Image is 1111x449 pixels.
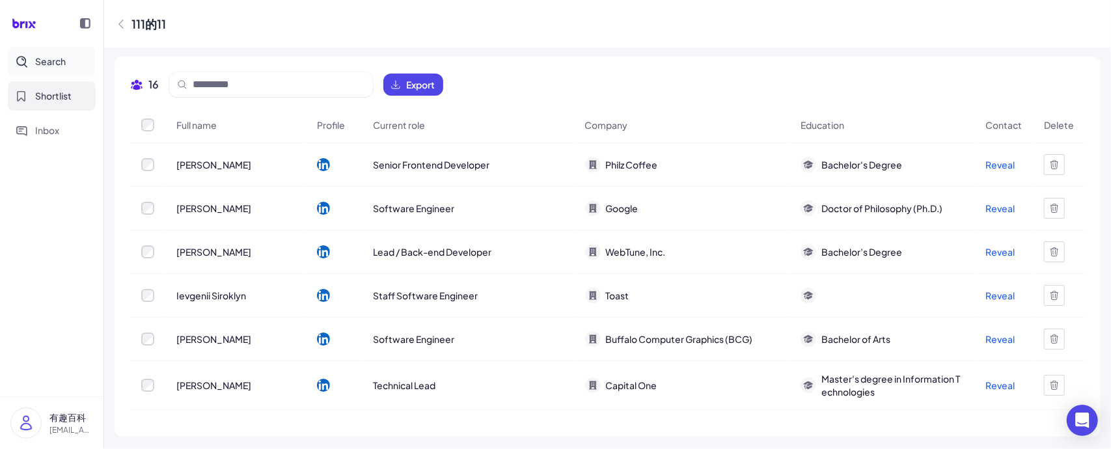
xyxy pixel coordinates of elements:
[373,118,425,131] span: Current role
[176,333,251,346] span: [PERSON_NAME]
[606,245,666,258] span: WebTune, Inc.
[176,202,251,215] span: [PERSON_NAME]
[985,118,1022,131] span: Contact
[406,78,435,91] span: Export
[35,55,66,68] span: Search
[373,245,491,258] span: Lead / Back-end Developer
[11,408,41,438] img: user_logo.png
[373,202,454,215] span: Software Engineer
[821,333,890,346] span: Bachelor of Arts
[8,47,96,76] button: Search
[801,118,844,131] span: Education
[8,116,96,145] button: Inbox
[131,15,166,33] div: 111的11
[176,289,246,302] span: Ievgenii Siroklyn
[8,81,96,111] button: Shortlist
[373,379,435,392] span: Technical Lead
[821,158,902,171] span: Bachelor's Degree
[373,158,489,171] span: Senior Frontend Developer
[985,333,1015,346] button: Reveal
[49,411,93,424] p: 有趣百科
[176,379,251,392] span: [PERSON_NAME]
[985,289,1015,302] button: Reveal
[606,158,658,171] span: Philz Coffee
[985,202,1015,215] button: Reveal
[373,289,478,302] span: Staff Software Engineer
[176,245,251,258] span: [PERSON_NAME]
[985,379,1015,392] button: Reveal
[585,118,628,131] span: Company
[176,118,217,131] span: Full name
[606,202,638,215] span: Google
[606,333,753,346] span: Buffalo Computer Graphics (BCG)
[985,245,1015,258] button: Reveal
[35,89,72,103] span: Shortlist
[383,74,443,96] button: Export
[821,202,942,215] span: Doctor of Philosophy (Ph.D.)
[35,124,59,137] span: Inbox
[606,379,657,392] span: Capital One
[148,77,159,92] span: 16
[985,158,1015,171] button: Reveal
[1067,405,1098,436] div: Open Intercom Messenger
[49,424,93,436] p: [EMAIL_ADDRESS][DOMAIN_NAME]
[317,118,345,131] span: Profile
[176,158,251,171] span: [PERSON_NAME]
[821,245,902,258] span: Bachelor’s Degree
[821,372,963,398] span: Master's degree in Information Technologies
[373,333,454,346] span: Software Engineer
[606,289,629,302] span: Toast
[1044,118,1074,131] span: Delete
